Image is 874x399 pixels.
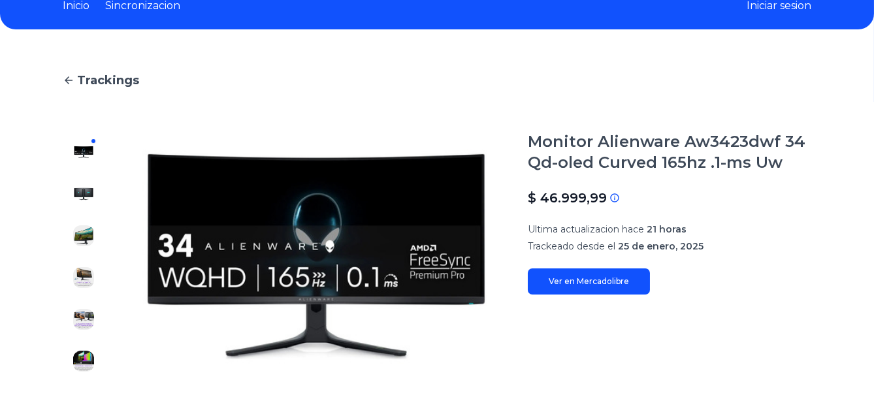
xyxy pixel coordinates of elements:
[73,309,94,330] img: Monitor Alienware Aw3423dwf 34 Qd-oled Curved 165hz .1-ms Uw
[63,71,811,89] a: Trackings
[73,351,94,372] img: Monitor Alienware Aw3423dwf 34 Qd-oled Curved 165hz .1-ms Uw
[73,142,94,163] img: Monitor Alienware Aw3423dwf 34 Qd-oled Curved 165hz .1-ms Uw
[528,240,615,252] span: Trackeado desde el
[618,240,704,252] span: 25 de enero, 2025
[77,71,139,89] span: Trackings
[528,223,644,235] span: Ultima actualizacion hace
[528,268,650,295] a: Ver en Mercadolibre
[73,267,94,288] img: Monitor Alienware Aw3423dwf 34 Qd-oled Curved 165hz .1-ms Uw
[528,131,811,173] h1: Monitor Alienware Aw3423dwf 34 Qd-oled Curved 165hz .1-ms Uw
[73,225,94,246] img: Monitor Alienware Aw3423dwf 34 Qd-oled Curved 165hz .1-ms Uw
[73,184,94,204] img: Monitor Alienware Aw3423dwf 34 Qd-oled Curved 165hz .1-ms Uw
[131,131,502,382] img: Monitor Alienware Aw3423dwf 34 Qd-oled Curved 165hz .1-ms Uw
[528,189,607,207] p: $ 46.999,99
[647,223,687,235] span: 21 horas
